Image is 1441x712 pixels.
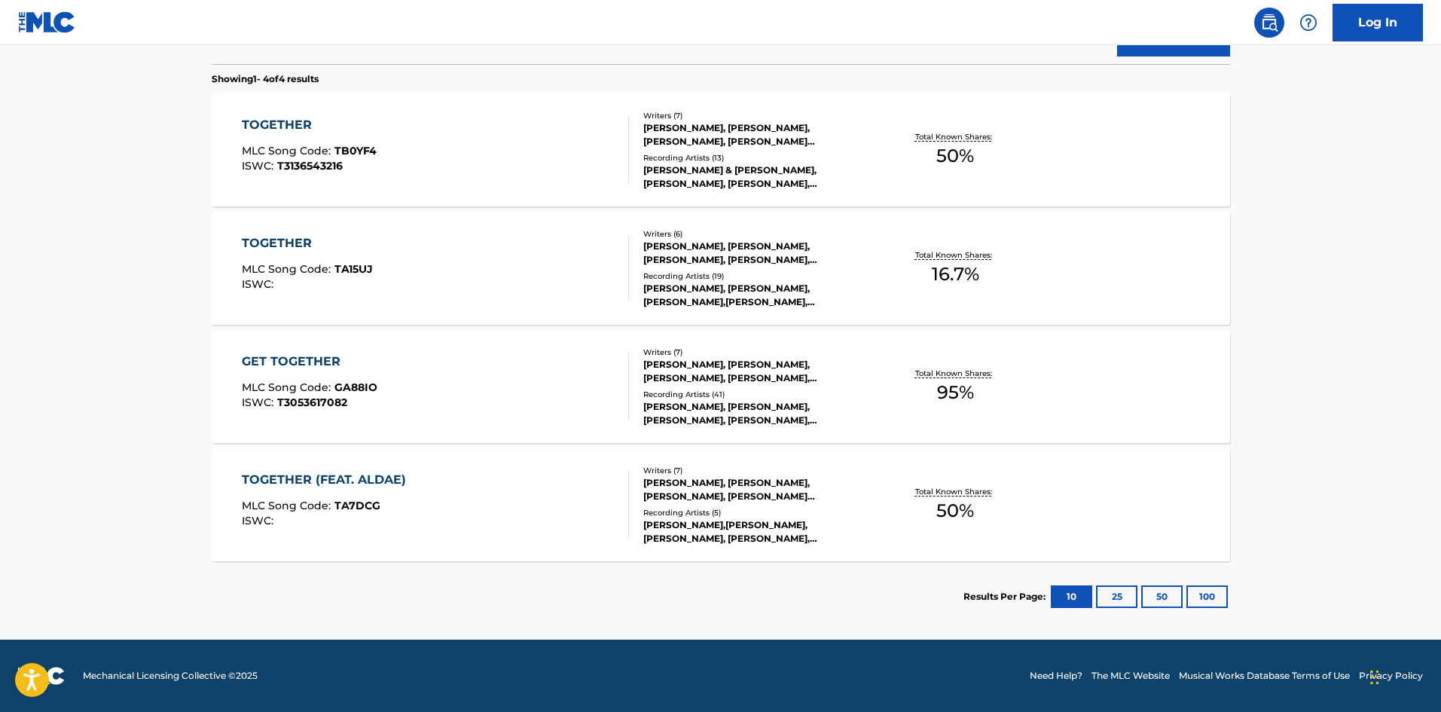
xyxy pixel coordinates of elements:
p: Total Known Shares: [915,486,996,497]
span: ISWC : [242,277,277,291]
div: Writers ( 7 ) [643,347,871,358]
img: help [1299,14,1317,32]
a: Log In [1333,4,1423,41]
a: Privacy Policy [1359,669,1423,683]
p: Total Known Shares: [915,131,996,142]
button: 10 [1051,585,1092,608]
div: [PERSON_NAME], [PERSON_NAME], [PERSON_NAME], [PERSON_NAME], [PERSON_NAME] [643,400,871,427]
iframe: Chat Widget [1366,640,1441,712]
div: Recording Artists ( 13 ) [643,152,871,163]
a: Public Search [1254,8,1284,38]
a: Need Help? [1030,669,1082,683]
div: Writers ( 6 ) [643,228,871,240]
span: 50 % [936,142,974,170]
a: TOGETHERMLC Song Code:TA15UJISWC:Writers (6)[PERSON_NAME], [PERSON_NAME], [PERSON_NAME], [PERSON_... [212,212,1230,325]
div: Writers ( 7 ) [643,465,871,476]
a: TOGETHERMLC Song Code:TB0YF4ISWC:T3136543216Writers (7)[PERSON_NAME], [PERSON_NAME], [PERSON_NAME... [212,93,1230,206]
button: 25 [1096,585,1137,608]
img: search [1260,14,1278,32]
div: TOGETHER [242,116,377,134]
span: 50 % [936,497,974,524]
button: 100 [1186,585,1228,608]
span: T3136543216 [277,159,343,173]
a: TOGETHER (FEAT. ALDAE)MLC Song Code:TA7DCGISWC:Writers (7)[PERSON_NAME], [PERSON_NAME], [PERSON_N... [212,448,1230,561]
span: Mechanical Licensing Collective © 2025 [83,669,258,683]
div: Recording Artists ( 41 ) [643,389,871,400]
div: Help [1293,8,1323,38]
div: Drag [1370,655,1379,700]
span: MLC Song Code : [242,499,334,512]
span: TB0YF4 [334,144,377,157]
span: ISWC : [242,159,277,173]
div: [PERSON_NAME], [PERSON_NAME], [PERSON_NAME], [PERSON_NAME], [PERSON_NAME], [PERSON_NAME] [643,240,871,267]
span: MLC Song Code : [242,144,334,157]
span: TA7DCG [334,499,380,512]
div: TOGETHER (FEAT. ALDAE) [242,471,414,489]
a: The MLC Website [1091,669,1170,683]
img: MLC Logo [18,11,76,33]
div: [PERSON_NAME], [PERSON_NAME], [PERSON_NAME], [PERSON_NAME] [PERSON_NAME] [PERSON_NAME], [PERSON_N... [643,476,871,503]
div: [PERSON_NAME], [PERSON_NAME], [PERSON_NAME],[PERSON_NAME],[PERSON_NAME], [PERSON_NAME], [PERSON_N... [643,282,871,309]
p: Results Per Page: [963,590,1049,604]
span: 16.7 % [932,261,979,288]
div: Recording Artists ( 19 ) [643,270,871,282]
p: Total Known Shares: [915,249,996,261]
img: logo [18,667,65,685]
p: Showing 1 - 4 of 4 results [212,72,319,86]
div: TOGETHER [242,234,373,252]
a: GET TOGETHERMLC Song Code:GA88IOISWC:T3053617082Writers (7)[PERSON_NAME], [PERSON_NAME], [PERSON_... [212,330,1230,443]
span: 95 % [937,379,974,406]
div: Writers ( 7 ) [643,110,871,121]
div: [PERSON_NAME], [PERSON_NAME], [PERSON_NAME], [PERSON_NAME] [PERSON_NAME] [PERSON_NAME] [PERSON_NAME] [643,121,871,148]
span: ISWC : [242,514,277,527]
span: ISWC : [242,396,277,409]
a: Musical Works Database Terms of Use [1179,669,1350,683]
div: [PERSON_NAME],[PERSON_NAME],[PERSON_NAME], [PERSON_NAME], [PERSON_NAME], ALDAE;[PERSON_NAME];[PER... [643,518,871,545]
span: GA88IO [334,380,377,394]
p: Total Known Shares: [915,368,996,379]
div: Recording Artists ( 5 ) [643,507,871,518]
div: [PERSON_NAME] & [PERSON_NAME], [PERSON_NAME], [PERSON_NAME], [PERSON_NAME]|[PERSON_NAME], [PERSON... [643,163,871,191]
span: MLC Song Code : [242,380,334,394]
button: 50 [1141,585,1183,608]
span: TA15UJ [334,262,373,276]
span: T3053617082 [277,396,347,409]
span: MLC Song Code : [242,262,334,276]
div: [PERSON_NAME], [PERSON_NAME], [PERSON_NAME], [PERSON_NAME], [PERSON_NAME], [PERSON_NAME], [PERSON... [643,358,871,385]
div: GET TOGETHER [242,353,377,371]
